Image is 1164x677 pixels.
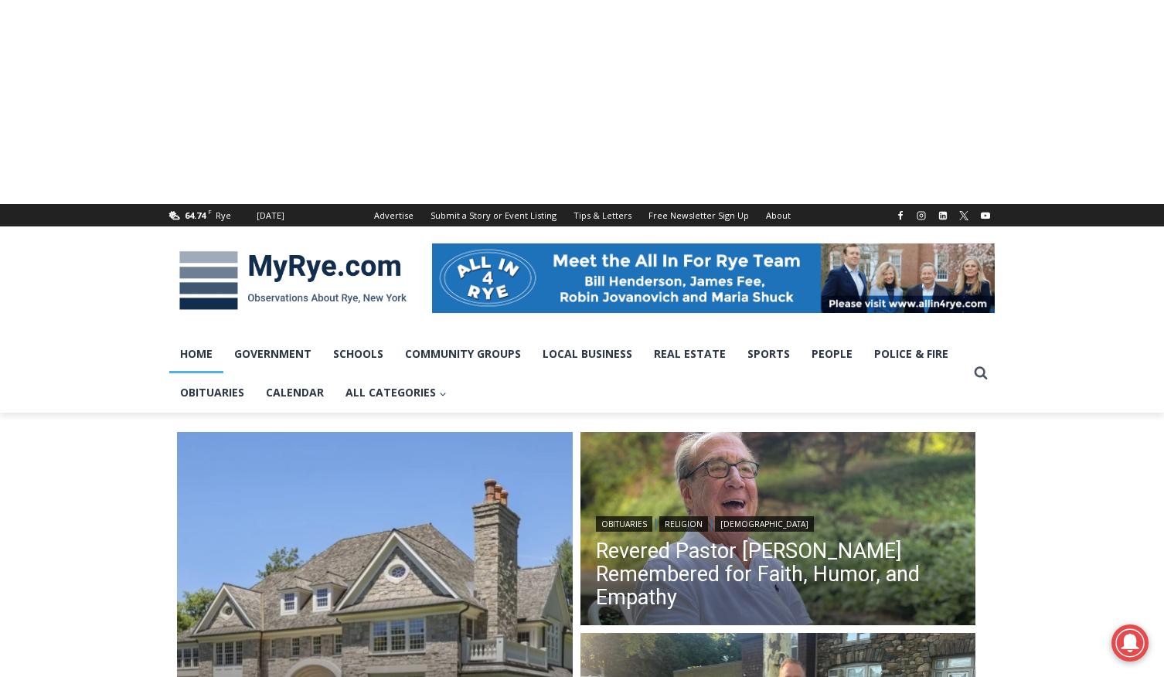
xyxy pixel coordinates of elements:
[223,335,322,373] a: Government
[169,335,967,413] nav: Primary Navigation
[580,432,976,630] a: Read More Revered Pastor Donald Poole Jr. Remembered for Faith, Humor, and Empathy
[422,204,565,226] a: Submit a Story or Event Listing
[366,204,799,226] nav: Secondary Navigation
[580,432,976,630] img: Obituary - Donald Poole - 2
[757,204,799,226] a: About
[891,206,910,225] a: Facebook
[863,335,959,373] a: Police & Fire
[640,204,757,226] a: Free Newsletter Sign Up
[737,335,801,373] a: Sports
[255,373,335,412] a: Calendar
[659,516,708,532] a: Religion
[335,373,458,412] a: All Categories
[643,335,737,373] a: Real Estate
[169,373,255,412] a: Obituaries
[976,206,995,225] a: YouTube
[565,204,640,226] a: Tips & Letters
[715,516,814,532] a: [DEMOGRAPHIC_DATA]
[208,207,212,216] span: F
[322,335,394,373] a: Schools
[216,209,231,223] div: Rye
[185,209,206,221] span: 64.74
[345,384,447,401] span: All Categories
[169,335,223,373] a: Home
[967,359,995,387] button: View Search Form
[934,206,952,225] a: Linkedin
[169,240,417,321] img: MyRye.com
[257,209,284,223] div: [DATE]
[366,204,422,226] a: Advertise
[801,335,863,373] a: People
[596,516,652,532] a: Obituaries
[596,513,961,532] div: | |
[394,335,532,373] a: Community Groups
[532,335,643,373] a: Local Business
[912,206,931,225] a: Instagram
[955,206,973,225] a: X
[432,243,995,313] img: All in for Rye
[596,539,961,609] a: Revered Pastor [PERSON_NAME] Remembered for Faith, Humor, and Empathy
